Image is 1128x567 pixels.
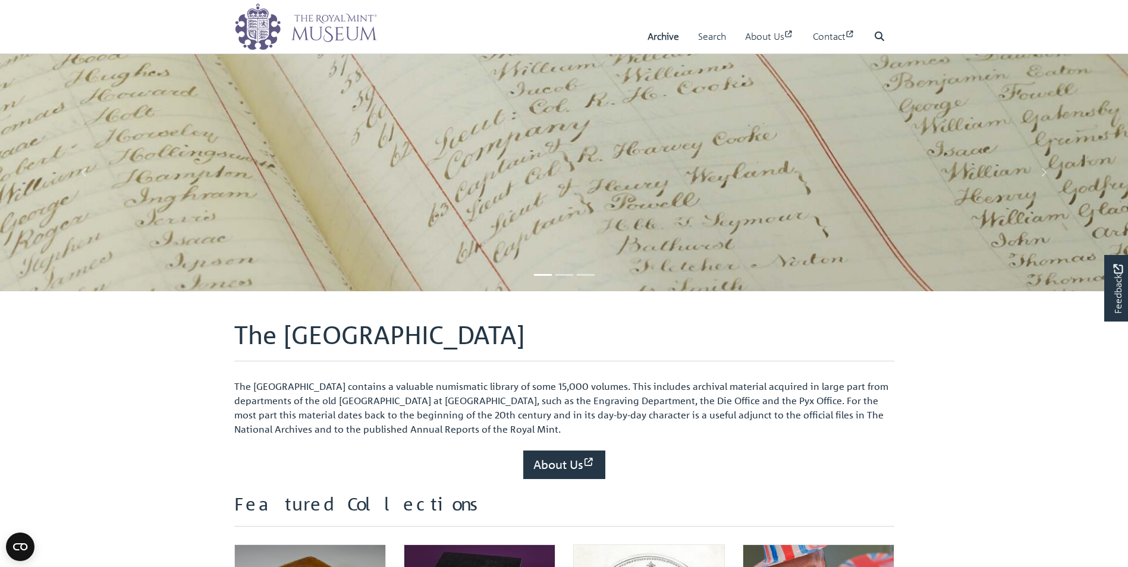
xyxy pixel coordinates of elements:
a: About Us [745,20,794,53]
a: About Us [523,451,605,479]
h2: Featured Collections [234,493,894,527]
a: Contact [813,20,855,53]
p: The [GEOGRAPHIC_DATA] contains a valuable numismatic library of some 15,000 volumes. This include... [234,379,894,436]
h1: The [GEOGRAPHIC_DATA] [234,320,894,361]
button: Open CMP widget [6,533,34,561]
a: Move to next slideshow image [959,53,1128,291]
a: Archive [648,20,679,53]
a: Search [698,20,726,53]
img: logo_wide.png [234,3,377,51]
